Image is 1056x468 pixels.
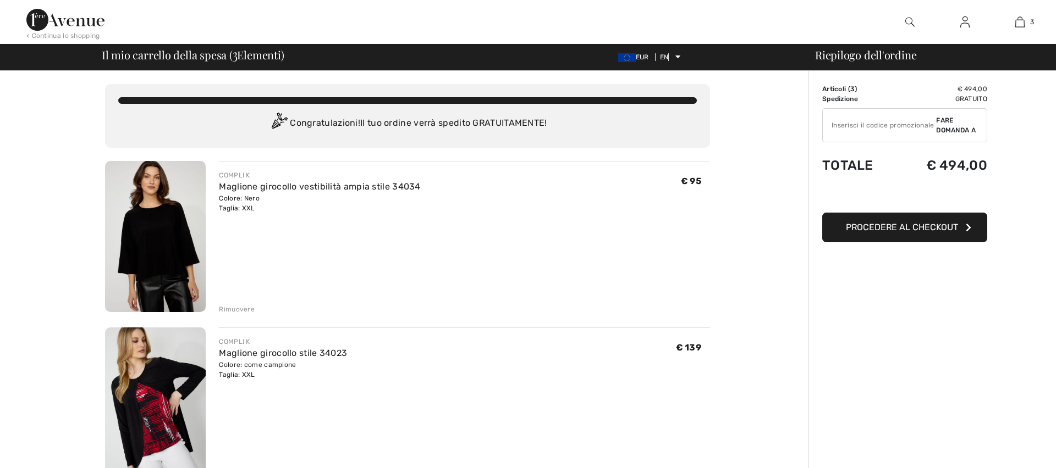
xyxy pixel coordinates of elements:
font: Gratuito [955,95,987,103]
font: Spedizione [822,95,858,103]
a: Maglione girocollo stile 34023 [219,348,347,358]
img: Le mie informazioni [960,15,970,29]
font: € 494,00 [926,158,987,173]
font: Congratulazioni! [290,118,360,128]
font: Articoli ( [822,85,850,93]
font: Fare domanda a [936,116,976,134]
font: Colore: Nero [219,194,260,202]
img: Congratulation2.svg [268,113,290,135]
font: Procedere al checkout [846,222,958,232]
img: Euro [618,53,636,62]
font: 3 [1030,18,1034,26]
font: Totale [822,158,873,173]
img: La mia borsa [1015,15,1025,29]
font: Riepilogo dell'ordine [815,47,916,62]
font: COMPLI K [219,338,250,346]
img: 1a Avenue [26,9,105,31]
font: € 95 [681,176,701,186]
font: COMPLI K [219,171,250,179]
a: 3 [993,15,1047,29]
font: Colore: come campione [219,361,296,369]
iframe: PayPal [822,184,987,209]
font: Rimuovere [219,305,255,313]
font: 3 [850,85,855,93]
a: Registrazione [952,15,978,29]
button: Procedere al checkout [822,213,987,242]
font: EN [660,53,669,61]
font: Taglia: XXL [219,371,255,378]
font: Il mio carrello della spesa ( [102,47,233,62]
font: Elementi) [237,47,284,62]
input: Codice promozionale [823,109,936,142]
font: < Continua lo shopping [26,32,100,40]
font: 3 [233,44,238,63]
img: cerca nel sito web [905,15,915,29]
font: Taglia: XXL [219,204,255,212]
font: EUR [636,53,649,61]
font: € 494,00 [958,85,987,93]
a: Maglione girocollo vestibilità ampia stile 34034 [219,181,420,192]
img: Maglione girocollo vestibilità ampia stile 34034 [105,161,206,312]
font: ) [855,85,857,93]
font: Il tuo ordine verrà spedito GRATUITAMENTE! [360,118,547,128]
font: € 139 [676,342,702,353]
